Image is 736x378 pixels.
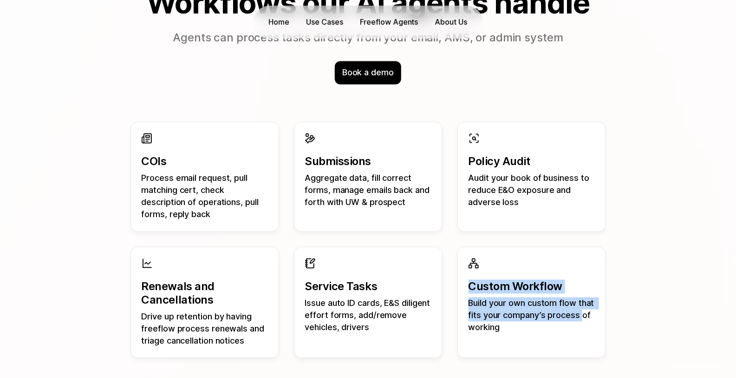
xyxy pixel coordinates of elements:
p: Process email request, pull matching cert, check description of operations, pull forms, reply back [142,172,268,221]
p: COIs [142,155,268,169]
p: Aggregate data, fill correct forms, manage emails back and forth with UW & prospect [305,172,431,209]
p: Policy Audit [469,155,595,169]
p: Audit your book of business to reduce E&O exposure and adverse loss [469,172,595,209]
p: Issue auto ID cards, E&S diligent effort forms, add/remove vehicles, drivers [305,298,431,334]
p: Renewals and Cancellations [142,280,268,307]
p: Build your own custom flow that fits your company’s process of working [469,298,595,334]
div: Book a demo [335,61,401,85]
p: Home [269,17,290,27]
a: Freeflow Agents [355,15,423,29]
p: Submissions [305,155,431,169]
p: Custom Workflow [469,280,595,294]
p: Drive up retention by having freeflow process renewals and triage cancellation notices [142,311,268,347]
button: Use Cases [302,15,348,29]
p: Book a demo [342,67,394,79]
p: Use Cases [306,17,343,27]
p: Service Tasks [305,280,431,294]
p: About Us [435,17,467,27]
p: Agents can process tasks directly from your email, AMS, or admin system [101,30,636,46]
a: About Us [430,15,472,29]
p: Freeflow Agents [360,17,418,27]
